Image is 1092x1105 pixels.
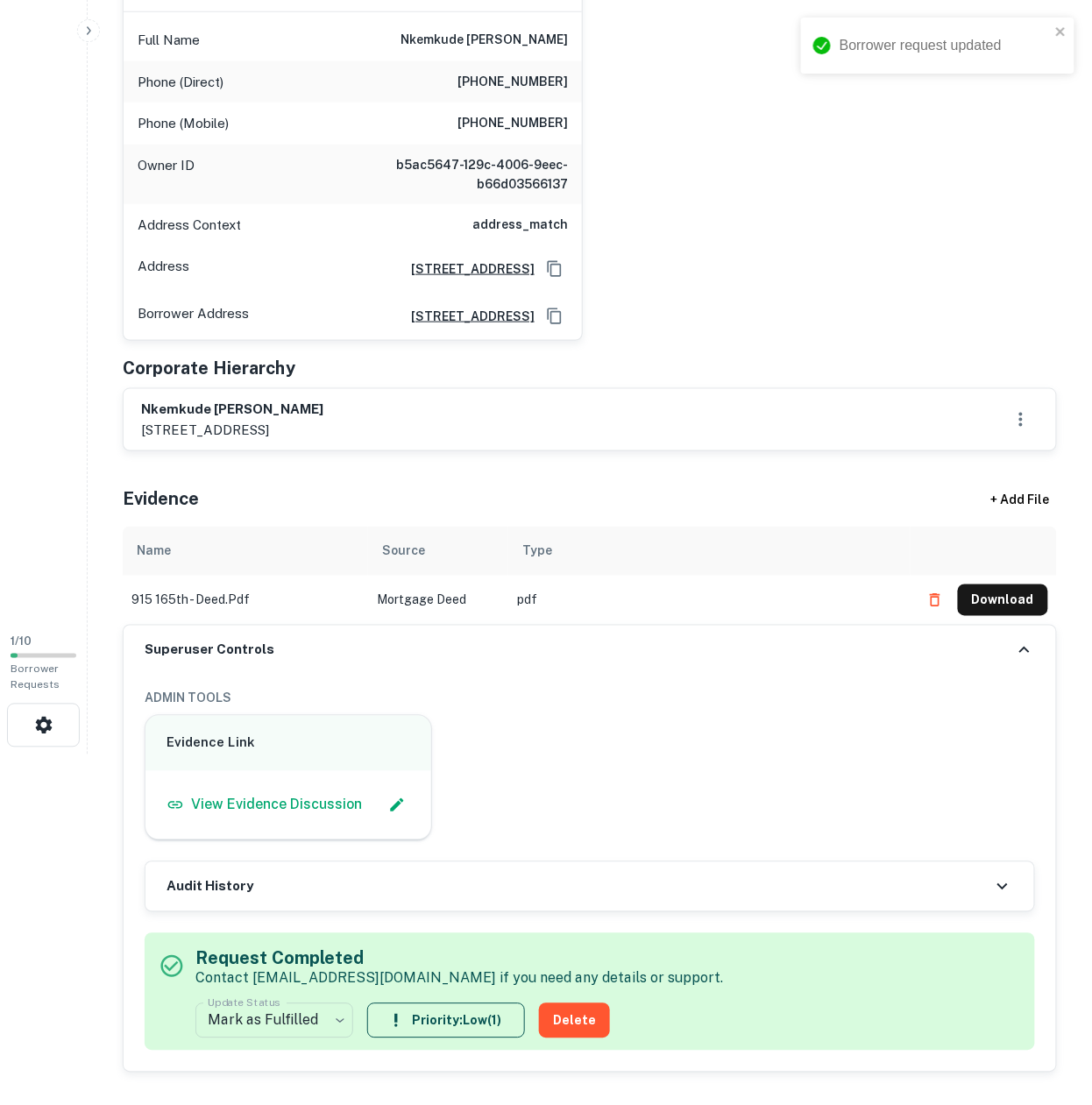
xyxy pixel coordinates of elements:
[508,576,911,625] td: pdf
[141,400,323,420] h6: nkemkude [PERSON_NAME]
[1055,25,1067,41] button: close
[167,877,253,897] h6: Audit History
[195,968,723,989] p: Contact [EMAIL_ADDRESS][DOMAIN_NAME] if you need any details or support.
[457,113,568,134] h6: [PHONE_NUMBER]
[397,307,535,326] a: [STREET_ADDRESS]
[195,996,353,1045] div: Mark as Fulfilled
[191,795,362,816] p: View Evidence Discussion
[138,215,241,236] p: Address Context
[508,527,911,576] th: Type
[141,420,323,441] p: [STREET_ADDRESS]
[368,576,508,625] td: Mortgage Deed
[145,641,274,661] h6: Superuser Controls
[368,527,508,576] th: Source
[11,663,60,691] span: Borrower Requests
[123,355,295,381] h5: Corporate Hierarchy
[384,792,410,818] button: Edit Slack Link
[138,113,229,134] p: Phone (Mobile)
[123,486,199,513] h5: Evidence
[145,689,1035,708] h6: ADMIN TOOLS
[358,155,568,194] h6: b5ac5647-129c-4006-9eec-b66d03566137
[522,541,552,562] div: Type
[472,215,568,236] h6: address_match
[138,256,189,282] p: Address
[457,72,568,93] h6: [PHONE_NUMBER]
[138,30,200,51] p: Full Name
[382,541,425,562] div: Source
[208,995,280,1010] label: Update Status
[11,635,32,648] span: 1 / 10
[919,586,951,614] button: Delete file
[959,485,1081,516] div: + Add File
[138,303,249,329] p: Borrower Address
[138,72,223,93] p: Phone (Direct)
[167,733,410,754] h6: Evidence Link
[167,795,362,816] a: View Evidence Discussion
[123,527,368,576] th: Name
[123,527,1057,625] div: scrollable content
[542,256,568,282] button: Copy Address
[123,576,368,625] td: 915 165th - deed.pdf
[1004,965,1092,1049] iframe: Chat Widget
[542,303,568,329] button: Copy Address
[840,35,1050,56] div: Borrower request updated
[397,259,535,279] a: [STREET_ADDRESS]
[195,946,723,972] h5: Request Completed
[401,30,568,51] h6: nkemkude [PERSON_NAME]
[367,1003,525,1038] button: Priority:Low(1)
[958,584,1048,616] button: Download
[539,1003,610,1038] button: Delete
[138,155,195,194] p: Owner ID
[137,541,171,562] div: Name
